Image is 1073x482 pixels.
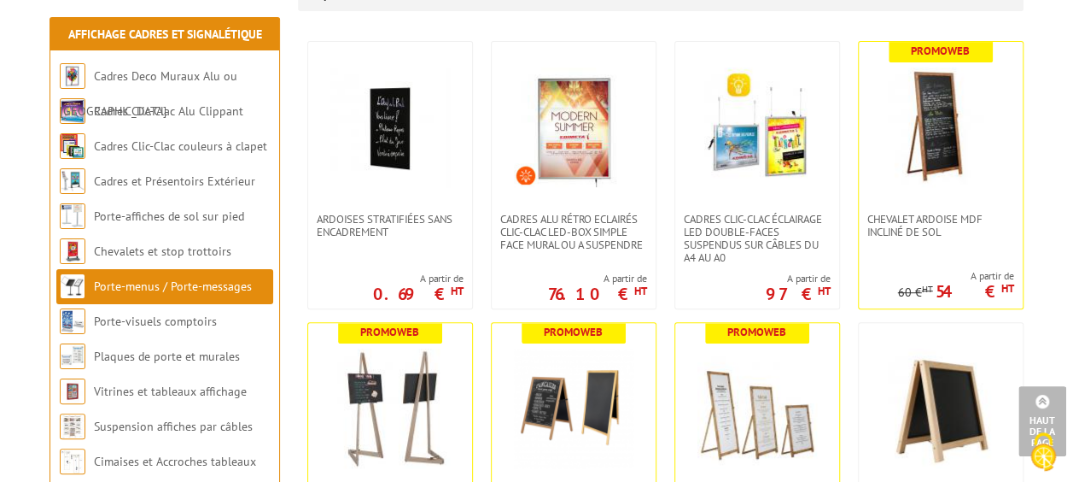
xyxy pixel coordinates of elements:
img: Cadres Clic-Clac couleurs à clapet [60,133,85,159]
b: Promoweb [727,325,786,339]
p: 60 € [898,286,933,299]
button: Cookies (fenêtre modale) [1013,424,1073,482]
img: Cookies (fenêtre modale) [1022,431,1064,473]
a: Cimaises et Accroches tableaux [94,454,256,469]
img: Cimaises et Accroches tableaux [60,449,85,474]
a: Cadres clic-clac éclairage LED double-faces suspendus sur câbles du A4 au A0 [675,213,839,264]
sup: HT [451,284,464,298]
span: A partir de [373,272,464,285]
b: Promoweb [544,325,603,339]
img: Chevalet en bois naturel -moderne et élégant- Pliable et transportable [330,349,450,468]
sup: HT [922,283,933,295]
img: Ardoises stratifiées sans encadrement [330,68,450,187]
a: Cadres Alu Rétro Eclairés Clic-Clac LED-Box simple face mural ou a suspendre [492,213,656,251]
img: Plaques de porte et murales [60,344,85,369]
img: Chevalets et stop trottoirs [60,238,85,264]
img: Cadres Deco Muraux Alu ou Bois [60,63,85,89]
span: A partir de [766,272,831,285]
a: Haut de la page [1018,386,1066,456]
img: Vitrines et tableaux affichage [60,379,85,404]
img: Chevalets Bois naturel- Ardoise Noire [514,349,633,468]
a: Porte-menus / Porte-messages [94,279,252,294]
sup: HT [634,284,647,298]
a: Cadres et Présentoirs Extérieur [94,173,255,189]
b: Promoweb [911,44,970,58]
span: Ardoises stratifiées sans encadrement [317,213,464,238]
img: Cadres Alu Rétro Eclairés Clic-Clac LED-Box simple face mural ou a suspendre [514,68,633,187]
p: 76.10 € [548,289,647,299]
span: Cadres clic-clac éclairage LED double-faces suspendus sur câbles du A4 au A0 [684,213,831,264]
span: Chevalet Ardoise MDF incliné de sol [867,213,1014,238]
a: Suspension affiches par câbles [94,419,253,434]
span: A partir de [548,272,647,285]
img: Chevalet Ardoise MDF incliné de sol [881,68,1000,187]
a: Cadres Clic-Clac Alu Clippant [94,103,243,119]
span: Cadres Alu Rétro Eclairés Clic-Clac LED-Box simple face mural ou a suspendre [500,213,647,251]
p: 97 € [766,289,831,299]
a: Affichage Cadres et Signalétique [68,26,262,42]
span: A partir de [898,269,1014,283]
a: Cadres Clic-Clac couleurs à clapet [94,138,267,154]
p: 54 € [936,286,1014,297]
img: Porte-menus / Porte-messages [60,273,85,299]
img: Chevalets en bois élégants inclinés tableau blanc effaçable à sec magnétique [697,349,817,468]
a: Chevalet Ardoise MDF incliné de sol [859,213,1023,238]
img: Suspension affiches par câbles [60,414,85,439]
img: Cadres et Présentoirs Extérieur [60,168,85,194]
a: Cadres Deco Muraux Alu ou [GEOGRAPHIC_DATA] [60,68,237,119]
a: Chevalets et stop trottoirs [94,244,231,259]
a: Vitrines et tableaux affichage [94,384,247,399]
a: Porte-affiches de sol sur pied [94,209,244,224]
b: Promoweb [360,325,419,339]
img: Cadres clic-clac éclairage LED double-faces suspendus sur câbles du A4 au A0 [697,68,817,187]
sup: HT [1001,281,1014,296]
img: Mini Chevalet bois pour Table/comptoir 2 faces Ardoise Pliant [881,349,1000,468]
img: Porte-affiches de sol sur pied [60,203,85,229]
p: 0.69 € [373,289,464,299]
img: Porte-visuels comptoirs [60,309,85,334]
a: Plaques de porte et murales [94,349,240,364]
a: Ardoises stratifiées sans encadrement [308,213,472,238]
sup: HT [818,284,831,298]
a: Porte-visuels comptoirs [94,314,217,329]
